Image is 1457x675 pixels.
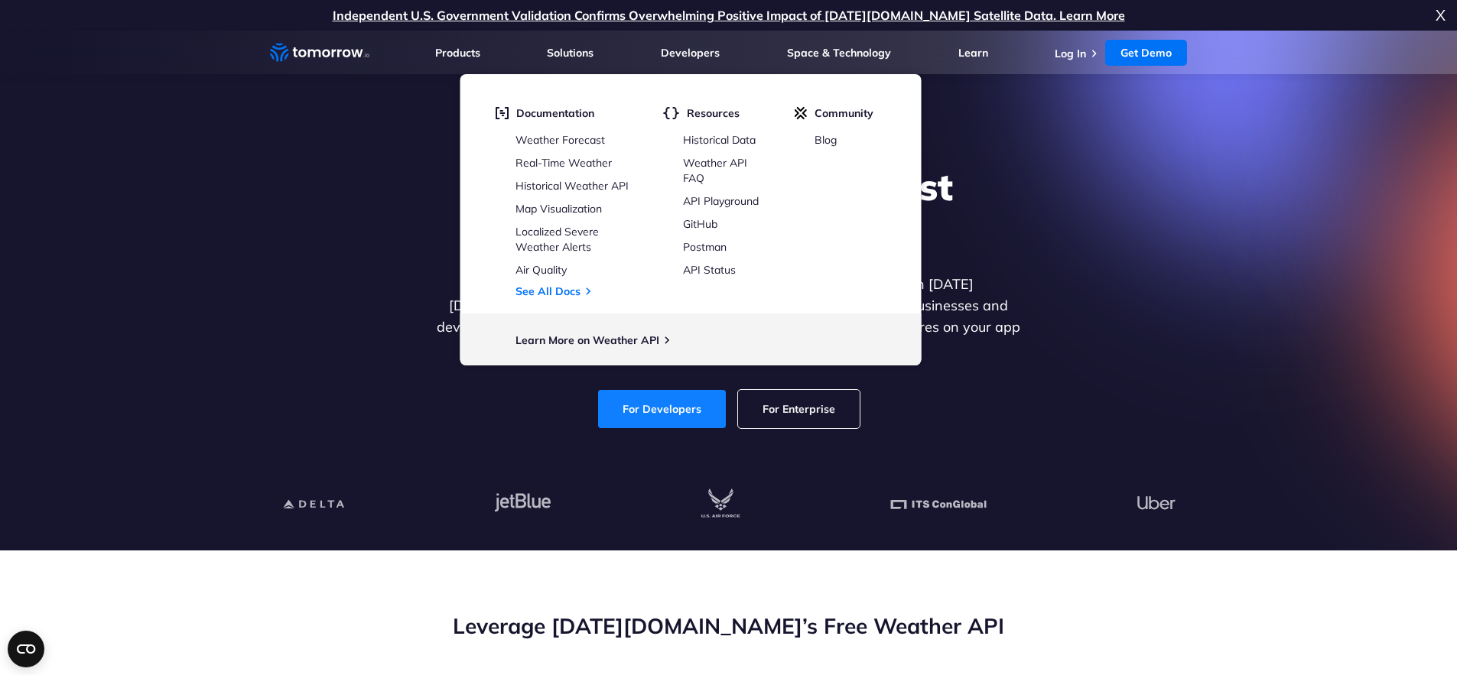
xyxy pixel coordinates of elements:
a: Blog [815,133,837,147]
span: Documentation [516,106,594,120]
a: Localized Severe Weather Alerts [515,225,599,254]
img: tio-c.svg [794,106,807,120]
h2: Leverage [DATE][DOMAIN_NAME]’s Free Weather API [270,612,1188,641]
a: GitHub [683,217,717,231]
img: brackets.svg [662,106,679,120]
img: doc.svg [495,106,509,120]
a: Log In [1055,47,1086,60]
a: Postman [683,240,727,254]
a: For Enterprise [738,390,860,428]
a: Real-Time Weather [515,156,612,170]
span: Resources [687,106,740,120]
a: Historical Weather API [515,179,629,193]
a: Map Visualization [515,202,602,216]
a: Independent U.S. Government Validation Confirms Overwhelming Positive Impact of [DATE][DOMAIN_NAM... [333,8,1125,23]
a: For Developers [598,390,726,428]
a: API Playground [683,194,759,208]
a: Space & Technology [787,46,891,60]
a: Products [435,46,480,60]
h1: Explore the World’s Best Weather API [434,164,1024,255]
a: Weather Forecast [515,133,605,147]
a: Air Quality [515,263,567,277]
a: Learn [958,46,988,60]
a: Home link [270,41,369,64]
a: Solutions [547,46,594,60]
a: See All Docs [515,284,581,298]
a: Weather API FAQ [683,156,747,185]
a: Developers [661,46,720,60]
a: Get Demo [1105,40,1187,66]
a: Learn More on Weather API [515,333,659,347]
button: Open CMP widget [8,631,44,667]
p: Get reliable and precise weather data through our free API. Count on [DATE][DOMAIN_NAME] for quic... [434,274,1024,359]
a: Historical Data [683,133,756,147]
span: Community [815,106,873,120]
a: API Status [683,263,736,277]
